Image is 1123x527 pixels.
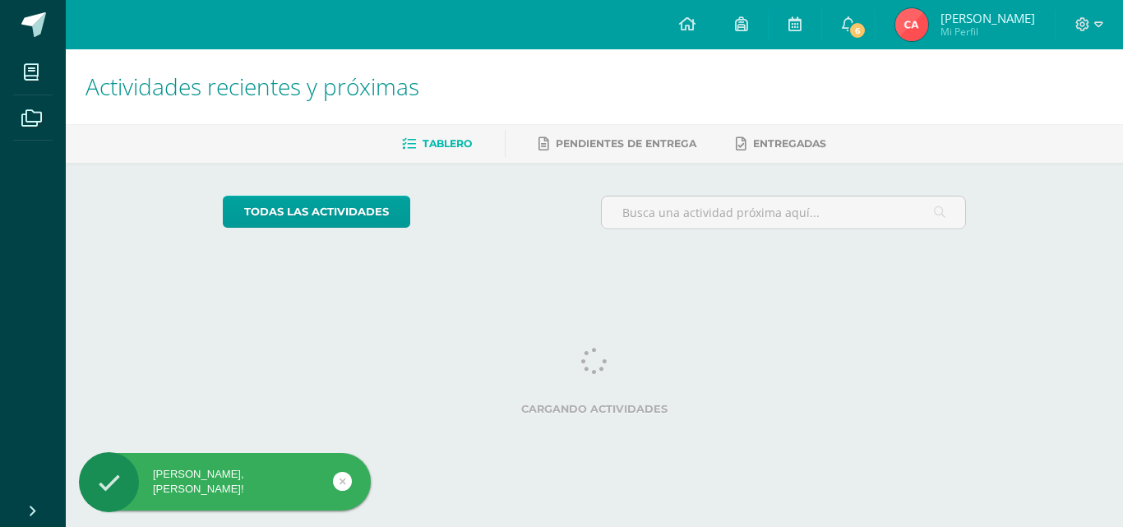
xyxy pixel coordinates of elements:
[848,21,867,39] span: 6
[79,467,371,497] div: [PERSON_NAME], [PERSON_NAME]!
[736,131,826,157] a: Entregadas
[538,131,696,157] a: Pendientes de entrega
[895,8,928,41] img: 6e7daf1b805d50c2daf78fc5a9dd1f1c.png
[940,10,1035,26] span: [PERSON_NAME]
[85,71,419,102] span: Actividades recientes y próximas
[556,137,696,150] span: Pendientes de entrega
[753,137,826,150] span: Entregadas
[223,196,410,228] a: todas las Actividades
[402,131,472,157] a: Tablero
[423,137,472,150] span: Tablero
[602,196,966,229] input: Busca una actividad próxima aquí...
[223,403,967,415] label: Cargando actividades
[940,25,1035,39] span: Mi Perfil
